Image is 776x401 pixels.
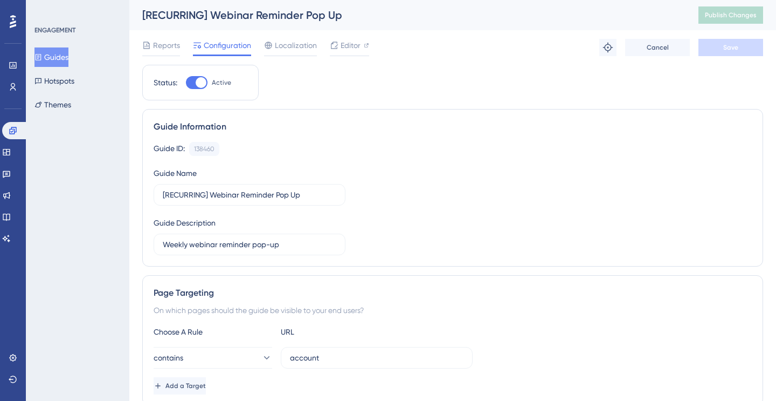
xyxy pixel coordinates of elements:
[142,8,671,23] div: [RECURRING] Webinar Reminder Pop Up
[204,39,251,52] span: Configuration
[212,78,231,87] span: Active
[723,43,738,52] span: Save
[154,120,752,133] div: Guide Information
[154,304,752,317] div: On which pages should the guide be visible to your end users?
[34,26,75,35] div: ENGAGEMENT
[163,189,336,201] input: Type your Guide’s Name here
[154,76,177,89] div: Status:
[34,47,68,67] button: Guides
[154,287,752,300] div: Page Targeting
[34,71,74,91] button: Hotspots
[275,39,317,52] span: Localization
[194,145,214,153] div: 138460
[698,39,763,56] button: Save
[647,43,669,52] span: Cancel
[281,325,399,338] div: URL
[698,6,763,24] button: Publish Changes
[153,39,180,52] span: Reports
[154,216,216,229] div: Guide Description
[705,11,757,19] span: Publish Changes
[154,142,185,156] div: Guide ID:
[341,39,361,52] span: Editor
[34,95,71,114] button: Themes
[165,382,206,390] span: Add a Target
[625,39,690,56] button: Cancel
[154,167,197,180] div: Guide Name
[154,351,183,364] span: contains
[154,377,206,395] button: Add a Target
[163,239,336,250] input: Type your Guide’s Description here
[290,352,463,364] input: yourwebsite.com/path
[154,347,272,369] button: contains
[154,325,272,338] div: Choose A Rule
